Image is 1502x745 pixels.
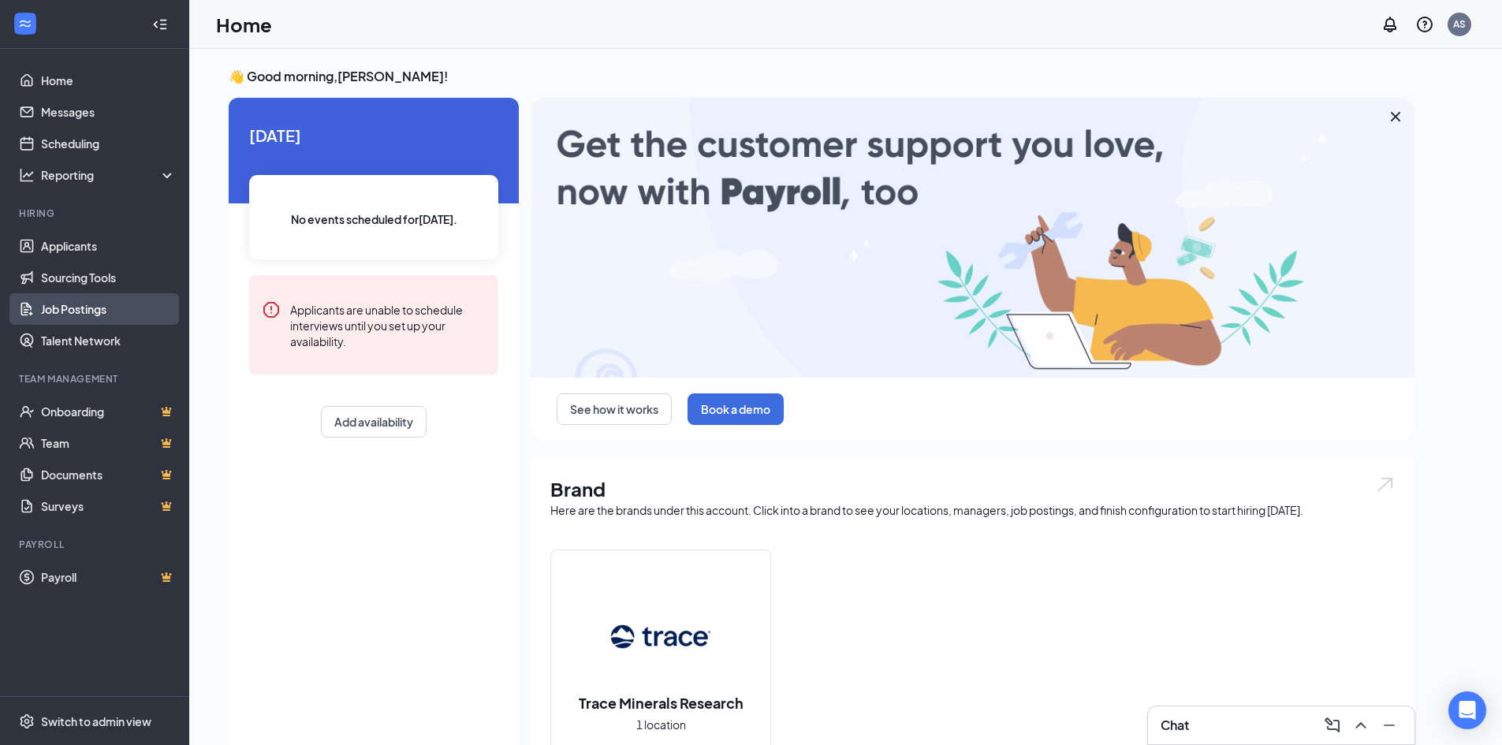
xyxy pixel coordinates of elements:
[1415,15,1434,34] svg: QuestionInfo
[321,406,427,438] button: Add availability
[41,293,176,325] a: Job Postings
[41,561,176,593] a: PayrollCrown
[41,325,176,356] a: Talent Network
[41,262,176,293] a: Sourcing Tools
[229,68,1414,85] h3: 👋 Good morning, [PERSON_NAME] !
[249,123,498,147] span: [DATE]
[1380,716,1399,735] svg: Minimize
[41,490,176,522] a: SurveysCrown
[1348,713,1373,738] button: ChevronUp
[19,372,173,386] div: Team Management
[1323,716,1342,735] svg: ComposeMessage
[41,96,176,128] a: Messages
[19,207,173,220] div: Hiring
[550,502,1396,518] div: Here are the brands under this account. Click into a brand to see your locations, managers, job p...
[291,210,457,228] span: No events scheduled for [DATE] .
[41,459,176,490] a: DocumentsCrown
[636,716,686,733] span: 1 location
[216,11,272,38] h1: Home
[1377,713,1402,738] button: Minimize
[1448,691,1486,729] div: Open Intercom Messenger
[531,98,1414,378] img: payroll-large.gif
[41,230,176,262] a: Applicants
[1161,717,1189,734] h3: Chat
[262,300,281,319] svg: Error
[1320,713,1345,738] button: ComposeMessage
[41,713,151,729] div: Switch to admin view
[1386,107,1405,126] svg: Cross
[557,393,672,425] button: See how it works
[41,396,176,427] a: OnboardingCrown
[19,713,35,729] svg: Settings
[610,586,711,687] img: Trace Minerals Research
[41,128,176,159] a: Scheduling
[688,393,784,425] button: Book a demo
[563,693,759,713] h2: Trace Minerals Research
[19,167,35,183] svg: Analysis
[290,300,486,349] div: Applicants are unable to schedule interviews until you set up your availability.
[1351,716,1370,735] svg: ChevronUp
[19,538,173,551] div: Payroll
[41,167,177,183] div: Reporting
[1453,17,1466,31] div: AS
[41,427,176,459] a: TeamCrown
[17,16,33,32] svg: WorkstreamLogo
[41,65,176,96] a: Home
[1381,15,1400,34] svg: Notifications
[550,475,1396,502] h1: Brand
[152,17,168,32] svg: Collapse
[1375,475,1396,494] img: open.6027fd2a22e1237b5b06.svg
